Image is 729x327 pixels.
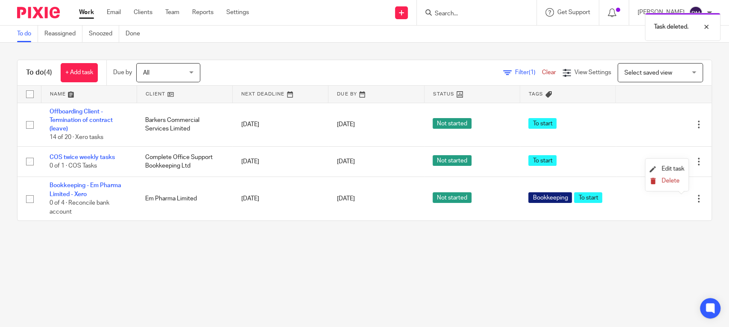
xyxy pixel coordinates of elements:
[624,70,672,76] span: Select saved view
[654,23,688,31] p: Task deleted.
[226,8,249,17] a: Settings
[137,177,232,220] td: Em Pharma Limited
[650,166,684,172] a: Edit task
[689,6,703,20] img: svg%3E
[50,182,121,197] a: Bookkeeping - Em Pharma Limited - Xero
[574,69,611,75] span: View Settings
[528,192,572,203] span: Bookkeeping
[165,8,179,17] a: Team
[337,196,355,202] span: [DATE]
[529,69,536,75] span: (1)
[107,8,121,17] a: Email
[233,147,328,177] td: [DATE]
[17,26,38,42] a: To do
[137,103,232,147] td: Barkers Commercial Services Limited
[134,8,152,17] a: Clients
[542,69,556,75] a: Clear
[528,118,556,129] span: To start
[89,26,119,42] a: Snoozed
[433,118,471,129] span: Not started
[433,192,471,203] span: Not started
[233,177,328,220] td: [DATE]
[79,8,94,17] a: Work
[50,109,113,132] a: Offboarding Client - Termination of contract (leave)
[50,200,109,215] span: 0 of 4 · Reconcile bank account
[44,26,82,42] a: Reassigned
[662,166,684,172] span: Edit task
[143,70,149,76] span: All
[574,192,602,203] span: To start
[50,135,103,141] span: 14 of 20 · Xero tasks
[233,103,328,147] td: [DATE]
[337,122,355,127] span: [DATE]
[337,159,355,165] span: [DATE]
[50,163,97,169] span: 0 of 1 · COS Tasks
[126,26,146,42] a: Done
[50,154,115,160] a: COS twice weekly tasks
[529,92,543,96] span: Tags
[433,155,471,166] span: Not started
[192,8,214,17] a: Reports
[44,69,52,76] span: (4)
[515,69,542,75] span: Filter
[26,68,52,77] h1: To do
[113,68,132,77] p: Due by
[137,147,232,177] td: Complete Office Support Bookkeeping Ltd
[528,155,556,166] span: To start
[662,178,679,184] span: Delete
[650,178,684,185] button: Delete
[61,63,98,82] a: + Add task
[17,7,60,18] img: Pixie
